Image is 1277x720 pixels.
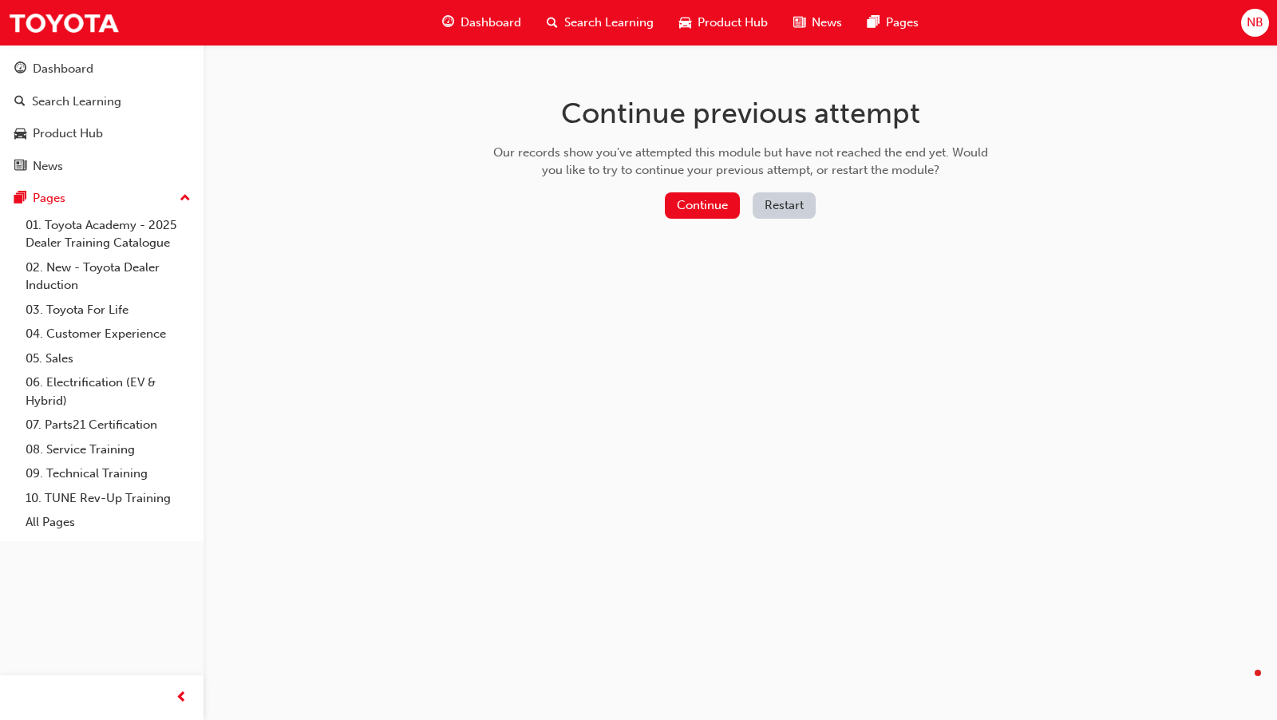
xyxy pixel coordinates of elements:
span: guage-icon [442,13,454,33]
div: Pages [33,189,65,208]
button: DashboardSearch LearningProduct HubNews [6,51,197,184]
button: NB [1241,9,1269,37]
a: 06. Electrification (EV & Hybrid) [19,370,197,413]
button: Restart [753,192,816,219]
div: Our records show you've attempted this module but have not reached the end yet. Would you like to... [488,144,994,180]
span: Search Learning [564,14,654,32]
span: Pages [886,14,919,32]
span: prev-icon [176,688,188,708]
a: Dashboard [6,54,197,84]
a: 05. Sales [19,346,197,371]
img: Trak [8,5,120,41]
a: Search Learning [6,87,197,117]
a: guage-iconDashboard [429,6,534,39]
a: All Pages [19,510,197,535]
span: car-icon [14,127,26,141]
a: car-iconProduct Hub [666,6,781,39]
div: News [33,157,63,176]
div: Dashboard [33,60,93,78]
button: Pages [6,184,197,213]
a: 09. Technical Training [19,461,197,486]
div: Product Hub [33,125,103,143]
span: car-icon [679,13,691,33]
a: 08. Service Training [19,437,197,462]
span: pages-icon [868,13,880,33]
div: Search Learning [32,93,121,111]
span: NB [1247,14,1263,32]
h1: Continue previous attempt [488,96,994,131]
span: Product Hub [698,14,768,32]
a: 02. New - Toyota Dealer Induction [19,255,197,298]
span: up-icon [180,188,191,209]
span: search-icon [547,13,558,33]
button: Continue [665,192,740,219]
a: pages-iconPages [855,6,931,39]
span: Dashboard [461,14,521,32]
a: Product Hub [6,119,197,148]
a: search-iconSearch Learning [534,6,666,39]
a: news-iconNews [781,6,855,39]
span: News [812,14,842,32]
span: news-icon [14,160,26,174]
a: 10. TUNE Rev-Up Training [19,486,197,511]
span: search-icon [14,95,26,109]
a: 01. Toyota Academy - 2025 Dealer Training Catalogue [19,213,197,255]
a: 07. Parts21 Certification [19,413,197,437]
iframe: Intercom live chat [1223,666,1261,704]
a: News [6,152,197,181]
a: 03. Toyota For Life [19,298,197,322]
span: pages-icon [14,192,26,206]
a: 04. Customer Experience [19,322,197,346]
span: news-icon [793,13,805,33]
span: guage-icon [14,62,26,77]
